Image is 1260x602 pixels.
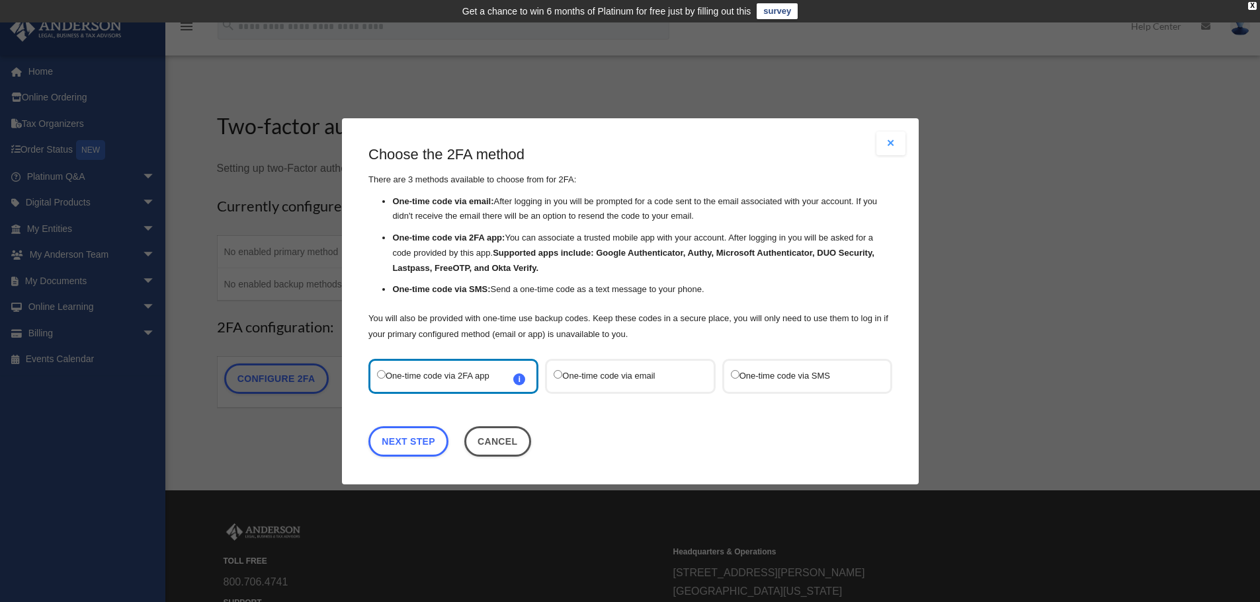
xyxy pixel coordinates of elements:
[876,132,905,155] button: Close modal
[730,367,870,385] label: One-time code via SMS
[392,284,490,294] strong: One-time code via SMS:
[462,3,751,19] div: Get a chance to win 6 months of Platinum for free just by filling out this
[392,233,505,243] strong: One-time code via 2FA app:
[368,426,448,456] a: Next Step
[392,196,493,206] strong: One-time code via email:
[368,145,892,165] h3: Choose the 2FA method
[392,194,892,224] li: After logging in you will be prompted for a code sent to the email associated with your account. ...
[377,367,517,385] label: One-time code via 2FA app
[1248,2,1257,10] div: close
[757,3,798,19] a: survey
[554,369,562,378] input: One-time code via email
[368,145,892,342] div: There are 3 methods available to choose from for 2FA:
[368,310,892,342] p: You will also be provided with one-time use backup codes. Keep these codes in a secure place, you...
[464,426,530,456] button: Close this dialog window
[392,231,892,276] li: You can associate a trusted mobile app with your account. After logging in you will be asked for ...
[392,248,874,273] strong: Supported apps include: Google Authenticator, Authy, Microsoft Authenticator, DUO Security, Lastp...
[730,369,739,378] input: One-time code via SMS
[513,373,525,385] span: i
[377,369,386,378] input: One-time code via 2FA appi
[554,367,693,385] label: One-time code via email
[392,282,892,297] li: Send a one-time code as a text message to your phone.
